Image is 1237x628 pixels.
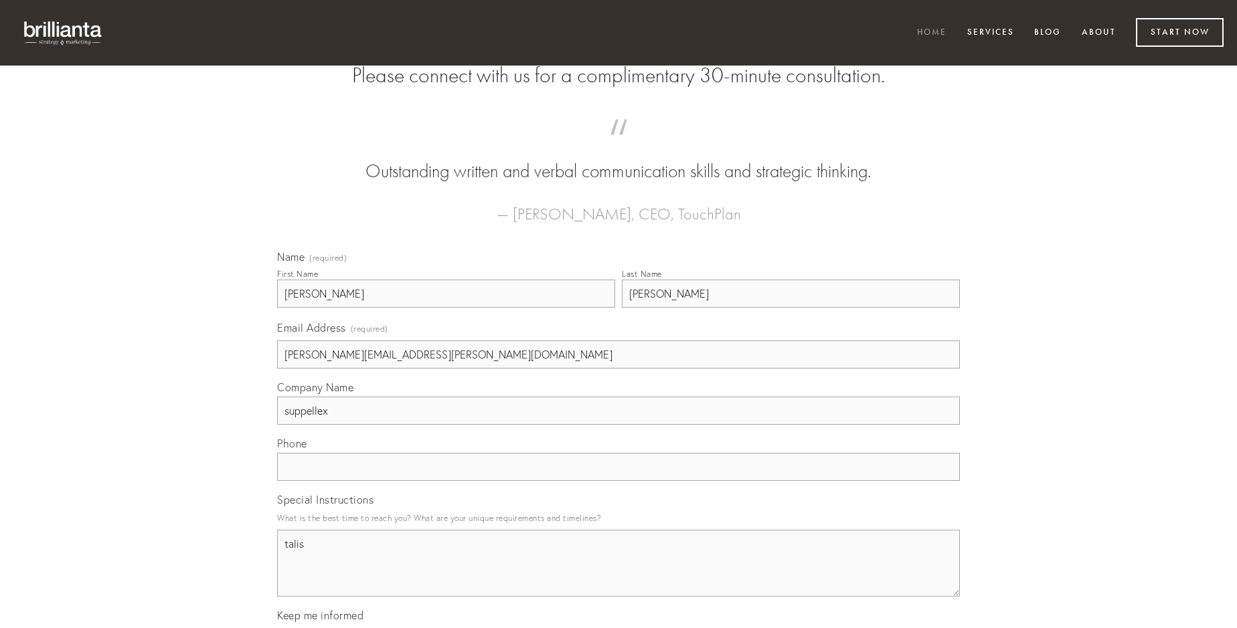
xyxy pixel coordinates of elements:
blockquote: Outstanding written and verbal communication skills and strategic thinking. [299,132,938,185]
span: (required) [351,320,388,338]
span: Phone [277,437,307,450]
a: Services [959,22,1023,44]
a: Start Now [1136,18,1224,47]
img: brillianta - research, strategy, marketing [13,13,114,52]
span: Name [277,250,305,264]
span: (required) [309,254,347,262]
span: Company Name [277,381,353,394]
a: Home [908,22,955,44]
span: Keep me informed [277,609,363,622]
div: First Name [277,269,318,279]
textarea: talis [277,530,960,597]
span: Email Address [277,321,346,334]
figcaption: — [PERSON_NAME], CEO, TouchPlan [299,185,938,227]
a: Blog [1025,22,1070,44]
h2: Please connect with us for a complimentary 30-minute consultation. [277,63,960,88]
a: About [1073,22,1125,44]
div: Last Name [622,269,662,279]
span: “ [299,132,938,159]
span: Special Instructions [277,493,374,506]
p: What is the best time to reach you? What are your unique requirements and timelines? [277,509,960,527]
